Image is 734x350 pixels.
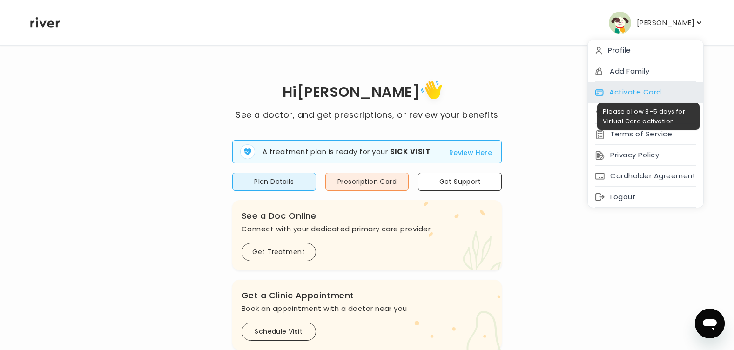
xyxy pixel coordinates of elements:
[232,173,316,191] button: Plan Details
[236,77,498,108] h1: Hi [PERSON_NAME]
[588,166,703,187] div: Cardholder Agreement
[695,309,725,338] iframe: Button to launch messaging window
[588,145,703,166] div: Privacy Policy
[588,82,703,103] div: Activate Card
[242,209,493,222] h3: See a Doc Online
[449,147,492,158] button: Review Here
[588,61,703,82] div: Add Family
[390,147,431,156] strong: Sick Visit
[609,12,704,34] button: user avatar[PERSON_NAME]
[637,16,694,29] p: [PERSON_NAME]
[263,147,431,157] p: A treatment plan is ready for your
[588,40,703,61] div: Profile
[242,323,316,341] button: Schedule Visit
[242,243,316,261] button: Get Treatment
[325,173,409,191] button: Prescription Card
[236,108,498,121] p: See a doctor, and get prescriptions, or review your benefits
[595,107,670,120] button: Reimbursement
[588,124,703,145] div: Terms of Service
[242,302,493,315] p: Book an appointment with a doctor near you
[418,173,502,191] button: Get Support
[242,222,493,236] p: Connect with your dedicated primary care provider
[588,187,703,208] div: Logout
[242,289,493,302] h3: Get a Clinic Appointment
[609,12,631,34] img: user avatar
